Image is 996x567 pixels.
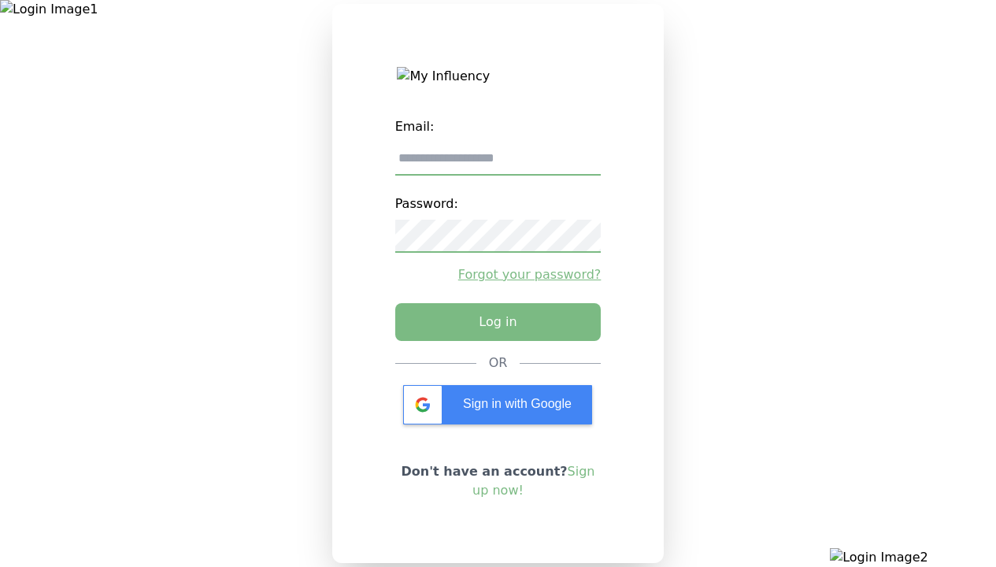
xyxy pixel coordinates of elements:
[395,303,602,341] button: Log in
[395,462,602,500] p: Don't have an account?
[463,397,572,410] span: Sign in with Google
[395,111,602,143] label: Email:
[830,548,996,567] img: Login Image2
[395,188,602,220] label: Password:
[397,67,598,86] img: My Influency
[395,265,602,284] a: Forgot your password?
[489,354,508,372] div: OR
[403,385,592,424] div: Sign in with Google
